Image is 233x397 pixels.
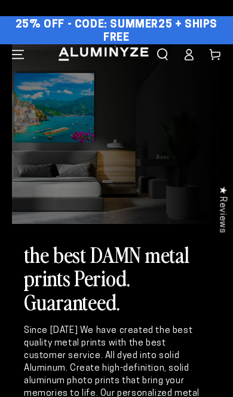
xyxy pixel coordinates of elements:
[5,44,31,65] summary: Menu
[58,47,149,62] img: Aluminyze
[12,19,221,44] span: 25% OFF - Code: SUMMER25 + Ships Free
[24,242,209,313] h2: the best DAMN metal prints Period. Guaranteed.
[149,44,176,65] summary: Search our site
[211,177,233,243] div: Click to open Judge.me floating reviews tab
